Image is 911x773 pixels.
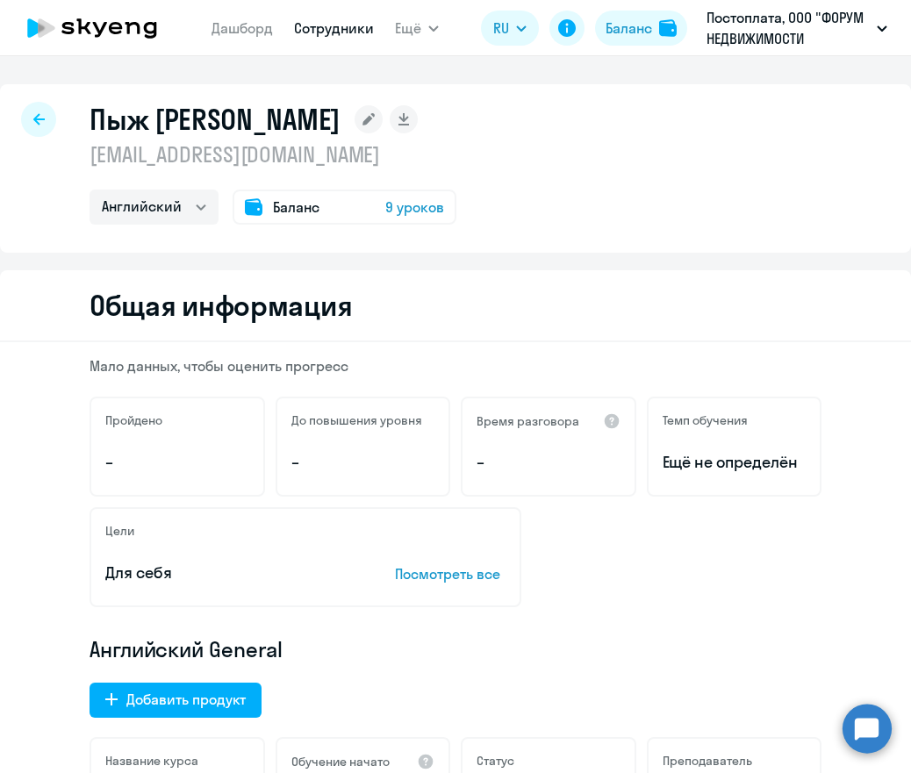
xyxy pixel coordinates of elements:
button: Ещё [395,11,439,46]
span: RU [493,18,509,39]
p: [EMAIL_ADDRESS][DOMAIN_NAME] [90,140,456,168]
button: RU [481,11,539,46]
h5: Обучение начато [291,754,390,769]
h5: Статус [477,753,514,769]
a: Дашборд [212,19,273,37]
p: Постоплата, ООО "ФОРУМ НЕДВИЖИМОСТИ "ДВИЖЕНИЕ" [707,7,870,49]
img: balance [659,19,677,37]
p: – [291,451,435,474]
button: Балансbalance [595,11,687,46]
span: Ещё не определён [663,451,807,474]
p: Мало данных, чтобы оценить прогресс [90,356,821,376]
h1: Пыж [PERSON_NAME] [90,102,341,137]
h5: Преподаватель [663,753,752,769]
button: Постоплата, ООО "ФОРУМ НЕДВИЖИМОСТИ "ДВИЖЕНИЕ" [698,7,896,49]
p: Для себя [105,562,341,584]
h5: Название курса [105,753,198,769]
span: 9 уроков [385,197,444,218]
p: – [105,451,249,474]
h5: Цели [105,523,134,539]
button: Добавить продукт [90,683,262,718]
h5: Пройдено [105,412,162,428]
p: – [477,451,620,474]
h5: До повышения уровня [291,412,422,428]
div: Баланс [606,18,652,39]
h2: Общая информация [90,288,352,323]
span: Английский General [90,635,283,663]
span: Ещё [395,18,421,39]
h5: Темп обучения [663,412,748,428]
div: Добавить продукт [126,689,246,710]
span: Баланс [273,197,319,218]
p: Посмотреть все [395,563,506,584]
a: Сотрудники [294,19,374,37]
h5: Время разговора [477,413,579,429]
